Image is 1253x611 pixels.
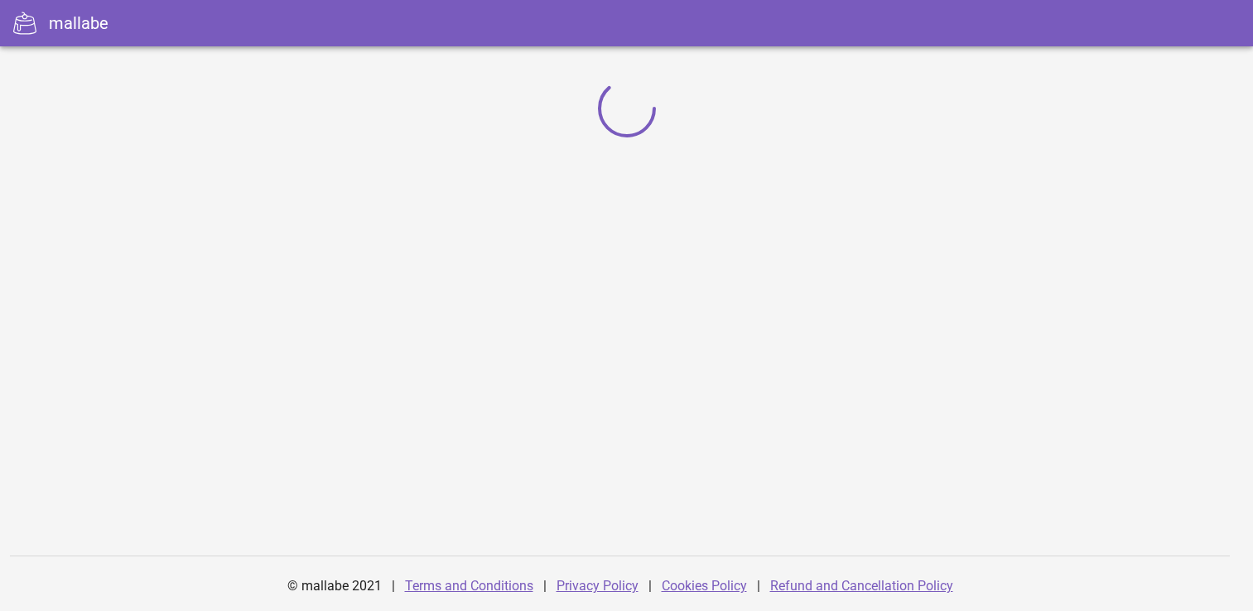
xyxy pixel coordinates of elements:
[557,578,639,594] a: Privacy Policy
[770,578,953,594] a: Refund and Cancellation Policy
[648,566,652,606] div: |
[543,566,547,606] div: |
[392,566,395,606] div: |
[662,578,747,594] a: Cookies Policy
[49,11,108,36] div: mallabe
[277,566,392,606] div: © mallabe 2021
[405,578,533,594] a: Terms and Conditions
[757,566,760,606] div: |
